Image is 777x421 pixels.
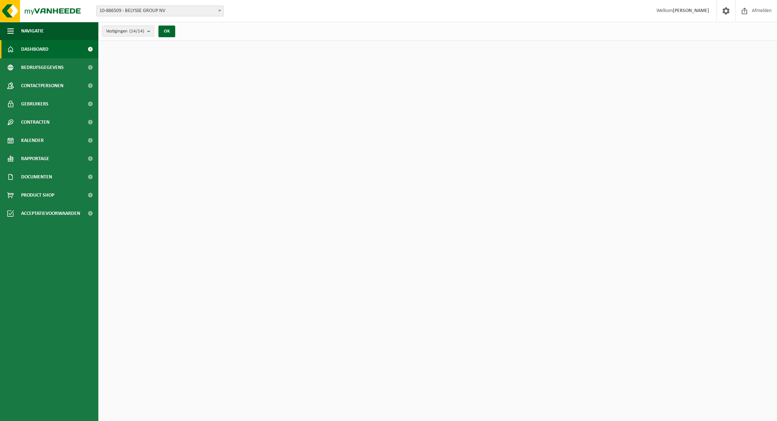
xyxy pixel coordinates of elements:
button: Vestigingen(14/14) [102,26,154,36]
span: Rapportage [21,150,49,168]
span: Vestigingen [106,26,144,37]
span: Gebruikers [21,95,48,113]
span: Kalender [21,131,44,150]
span: Contracten [21,113,50,131]
span: Product Shop [21,186,54,204]
span: 10-886509 - BELYSSE GROUP NV [97,6,223,16]
span: Documenten [21,168,52,186]
span: Dashboard [21,40,48,58]
span: Bedrijfsgegevens [21,58,64,77]
span: Contactpersonen [21,77,63,95]
strong: [PERSON_NAME] [673,8,709,13]
span: Navigatie [21,22,44,40]
span: Acceptatievoorwaarden [21,204,80,223]
count: (14/14) [129,29,144,34]
button: OK [158,26,175,37]
span: 10-886509 - BELYSSE GROUP NV [96,5,224,16]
